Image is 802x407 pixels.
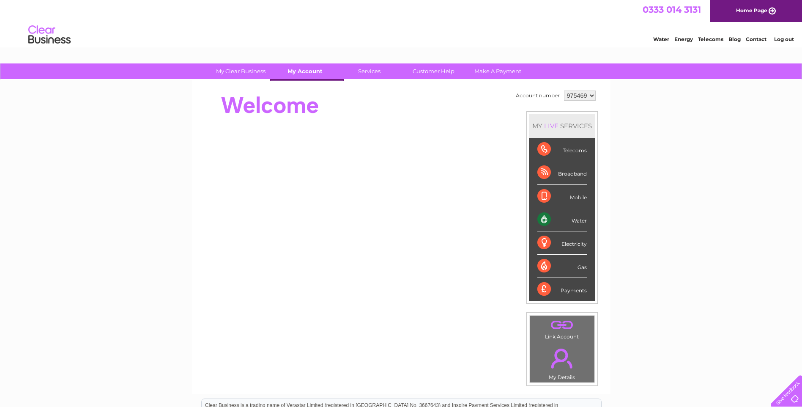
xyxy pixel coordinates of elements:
[202,5,601,41] div: Clear Business is a trading name of Verastar Limited (registered in [GEOGRAPHIC_DATA] No. 3667643...
[537,255,587,278] div: Gas
[537,208,587,231] div: Water
[399,63,468,79] a: Customer Help
[674,36,693,42] a: Energy
[274,80,343,97] a: Bills and Payments
[28,22,71,48] img: logo.png
[270,63,340,79] a: My Account
[537,231,587,255] div: Electricity
[532,318,592,333] a: .
[643,4,701,15] a: 0333 014 3131
[698,36,723,42] a: Telecoms
[532,344,592,373] a: .
[514,88,562,103] td: Account number
[529,315,595,342] td: Link Account
[774,36,794,42] a: Log out
[529,341,595,383] td: My Details
[537,161,587,184] div: Broadband
[746,36,766,42] a: Contact
[542,122,560,130] div: LIVE
[206,63,276,79] a: My Clear Business
[537,185,587,208] div: Mobile
[537,138,587,161] div: Telecoms
[334,63,404,79] a: Services
[653,36,669,42] a: Water
[537,278,587,301] div: Payments
[463,63,533,79] a: Make A Payment
[728,36,741,42] a: Blog
[529,114,595,138] div: MY SERVICES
